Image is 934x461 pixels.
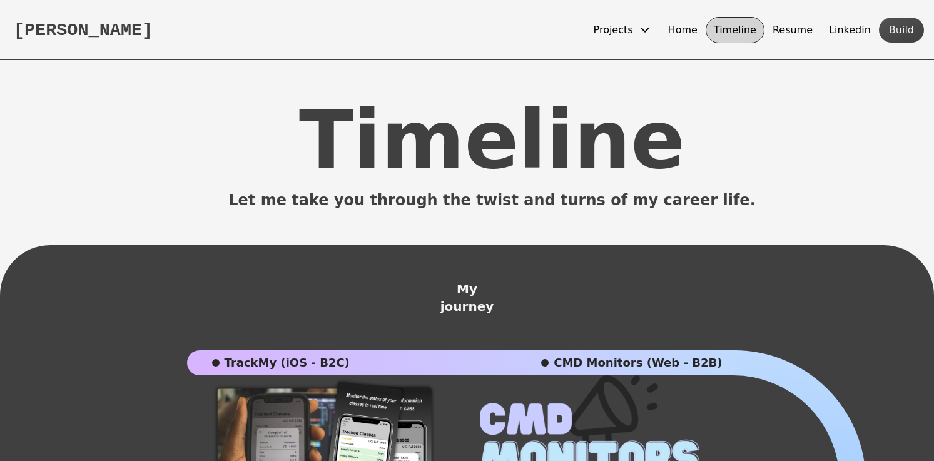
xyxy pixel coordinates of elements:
span: My journey [432,280,502,315]
div: Timeline [50,100,934,180]
span: TrackMy (iOS - B2C) [225,354,350,372]
span: CMD Monitors (Web - B2B) [554,354,722,372]
button: Resume [764,17,821,43]
button: Home [660,17,706,43]
button: [PERSON_NAME] [14,19,153,40]
button: Timeline [706,17,764,43]
span: Let me take you through the twist and turns of my career life. [228,190,756,210]
button: Linkedin [821,17,879,43]
button: Build [879,18,924,43]
span: Projects [594,23,633,38]
button: Projects [586,17,660,43]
